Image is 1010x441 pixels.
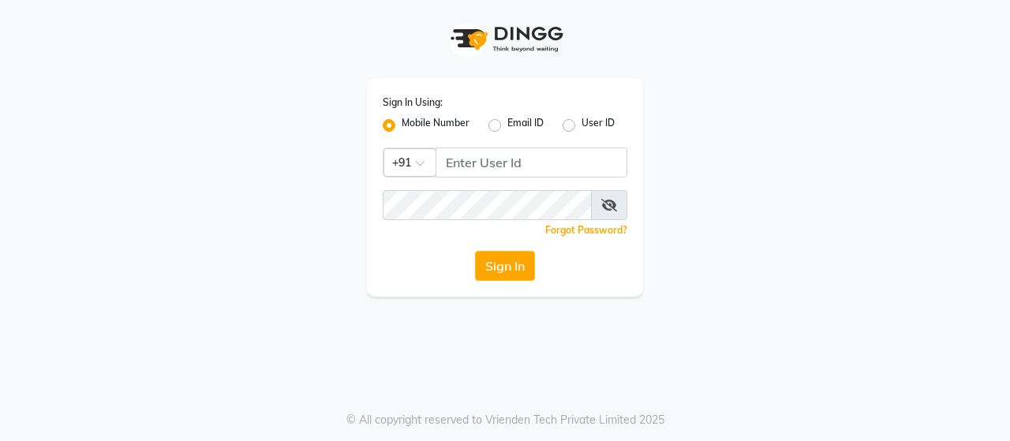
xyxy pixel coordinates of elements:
label: User ID [582,116,615,135]
label: Email ID [507,116,544,135]
a: Forgot Password? [545,224,627,236]
input: Username [383,190,592,220]
input: Username [436,148,627,178]
label: Sign In Using: [383,95,443,110]
label: Mobile Number [402,116,469,135]
button: Sign In [475,251,535,281]
img: logo1.svg [442,16,568,62]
